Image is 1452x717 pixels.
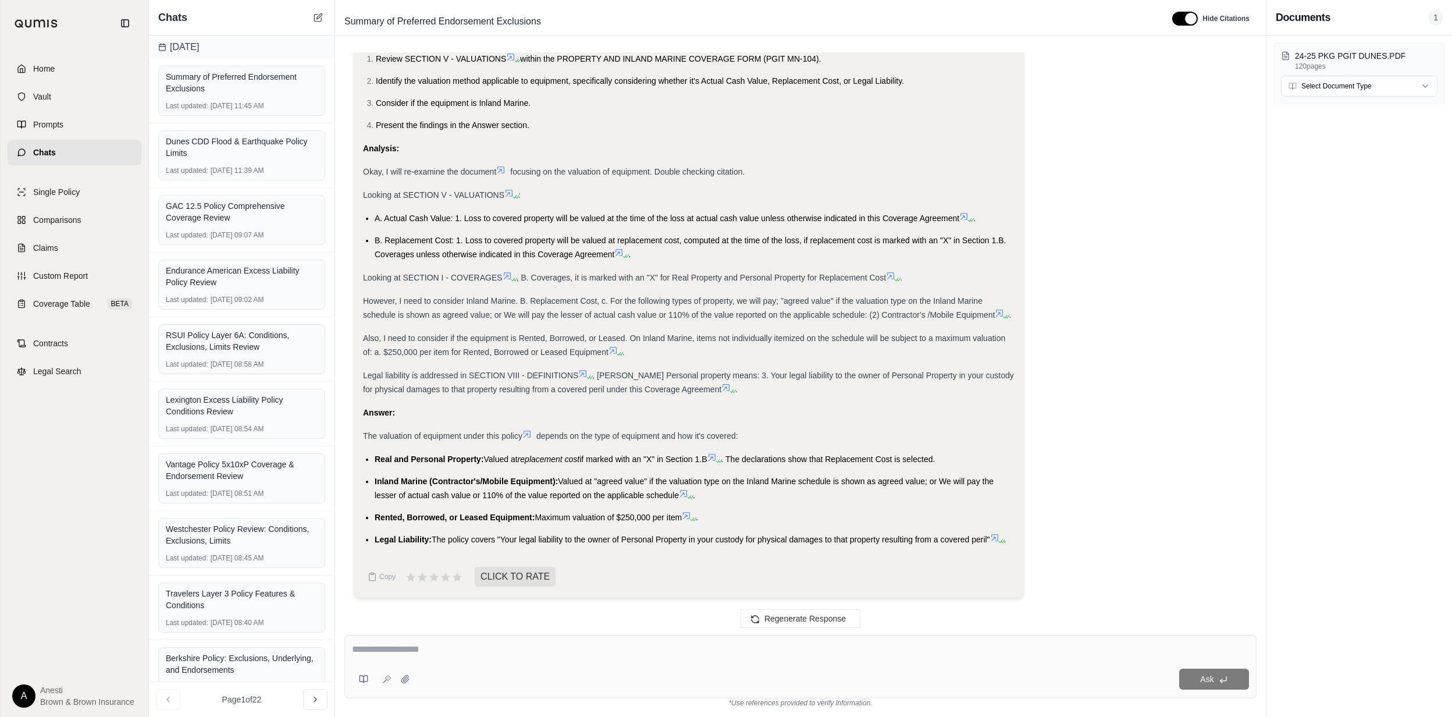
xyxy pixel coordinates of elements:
[375,236,1006,259] span: B. Replacement Cost: 1. Loss to covered property will be valued at replacement cost, computed at ...
[376,54,506,63] span: Review SECTION V - VALUATIONS
[166,329,318,353] div: RSUI Policy Layer 6A: Conditions, Exclusions, Limits Review
[1202,14,1250,23] span: Hide Citations
[8,331,141,356] a: Contracts
[222,694,262,705] span: Page 1 of 22
[166,295,208,304] span: Last updated:
[33,186,80,198] span: Single Policy
[8,179,141,205] a: Single Policy
[158,9,187,26] span: Chats
[166,230,318,240] div: [DATE] 09:07 AM
[33,365,81,377] span: Legal Search
[33,298,90,310] span: Coverage Table
[363,371,578,380] span: Legal liability is addressed in SECTION VIII - DEFINITIONS
[735,385,738,394] span: .
[375,477,994,500] span: Valued at "agreed value" if the valuation type on the Inland Marine schedule is shown as agreed v...
[721,455,935,464] span: . The declarations show that Replacement Cost is selected.
[375,214,959,223] span: A. Actual Cash Value: 1. Loss to covered property will be valued at the time of the loss at actua...
[764,614,846,623] span: Regenerate Response
[520,54,821,63] span: within the PROPERTY AND INLAND MARINE COVERAGE FORM (PGIT MN-104).
[363,190,504,200] span: Looking at SECTION V - VALUATIONS
[693,491,695,500] span: .
[166,424,318,434] div: [DATE] 08:54 AM
[628,250,631,259] span: .
[375,513,535,522] span: Rented, Borrowed, or Leased Equipment:
[166,166,208,175] span: Last updated:
[166,553,208,563] span: Last updated:
[166,618,208,627] span: Last updated:
[340,12,546,31] span: Summary of Preferred Endorsement Exclusions
[1004,535,1006,544] span: .
[363,167,496,176] span: Okay, I will re-examine the document
[8,84,141,109] a: Vault
[8,291,141,317] a: Coverage TableBETA
[376,98,531,108] span: Consider if the equipment is Inland Marine.
[166,489,318,498] div: [DATE] 08:51 AM
[363,431,522,441] span: The valuation of equipment under this policy
[475,567,556,587] span: CLICK TO RATE
[166,295,318,304] div: [DATE] 09:02 AM
[116,14,134,33] button: Collapse sidebar
[166,360,208,369] span: Last updated:
[973,214,976,223] span: .
[622,347,625,357] span: .
[375,477,558,486] span: Inland Marine (Contractor's/Mobile Equipment):
[8,358,141,384] a: Legal Search
[1179,669,1249,690] button: Ask
[108,298,132,310] span: BETA
[696,513,698,522] span: .
[535,513,682,522] span: Maximum valuation of $250,000 per item
[166,523,318,546] div: Westchester Policy Review: Conditions, Exclusions, Limits
[8,112,141,137] a: Prompts
[1200,675,1213,684] span: Ask
[363,408,395,417] strong: Answer:
[375,535,432,544] span: Legal Liability:
[340,12,1158,31] div: Edit Title
[166,166,318,175] div: [DATE] 11:39 AM
[33,63,55,74] span: Home
[432,535,990,544] span: The policy covers "Your legal liability to the owner of Personal Property in your custody for phy...
[33,91,51,102] span: Vault
[579,455,707,464] span: if marked with an "X" in Section 1.B
[376,120,529,130] span: Present the findings in the Answer section.
[166,424,208,434] span: Last updated:
[484,455,518,464] span: Valued at
[166,101,208,111] span: Last updated:
[536,431,738,441] span: depends on the type of equipment and how it's covered:
[1281,50,1437,71] button: 24-25 PKG PGIT DUNES.PDF120pages
[363,273,503,282] span: Looking at SECTION I - COVERAGES
[375,455,484,464] span: Real and Personal Property:
[33,270,88,282] span: Custom Report
[510,167,745,176] span: focusing on the valuation of equipment. Double checking citation.
[8,263,141,289] a: Custom Report
[166,265,318,288] div: Endurance American Excess Liability Policy Review
[8,140,141,165] a: Chats
[1276,9,1330,26] h3: Documents
[363,565,400,588] button: Copy
[166,71,318,94] div: Summary of Preferred Endorsement Exclusions
[33,214,81,226] span: Comparisons
[344,698,1257,708] div: *Use references provided to verify information.
[166,489,208,498] span: Last updated:
[518,455,580,464] span: replacement cost
[166,553,318,563] div: [DATE] 08:45 AM
[166,588,318,611] div: Travelers Layer 3 Policy Features & Conditions
[33,242,58,254] span: Claims
[8,56,141,81] a: Home
[311,10,325,24] button: New Chat
[518,190,521,200] span: :
[15,19,58,28] img: Qumis Logo
[40,696,134,708] span: Brown & Brown Insurance
[33,338,68,349] span: Contracts
[363,144,399,153] strong: Analysis:
[363,371,1014,394] span: , [PERSON_NAME] Personal property means: 3. Your legal liability to the owner of Personal Propert...
[166,200,318,223] div: GAC 12.5 Policy Comprehensive Coverage Review
[741,609,860,628] button: Regenerate Response
[900,273,902,282] span: .
[8,207,141,233] a: Comparisons
[8,235,141,261] a: Claims
[376,76,904,86] span: Identify the valuation method applicable to equipment, specifically considering whether it's Actu...
[1009,310,1011,320] span: .
[166,394,318,417] div: Lexington Excess Liability Policy Conditions Review
[1429,9,1443,26] span: 1
[363,296,995,320] span: However, I need to consider Inland Marine. B. Replacement Cost, c. For the following types of pro...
